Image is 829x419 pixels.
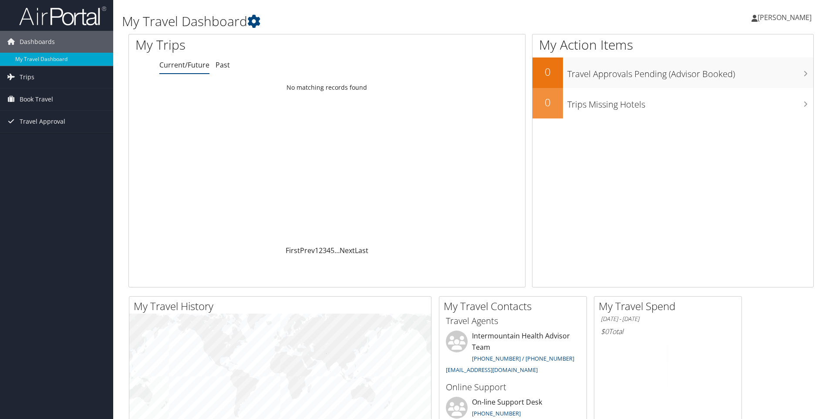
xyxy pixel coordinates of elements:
[19,6,106,26] img: airportal-logo.png
[472,355,574,362] a: [PHONE_NUMBER] / [PHONE_NUMBER]
[758,13,812,22] span: [PERSON_NAME]
[601,327,735,336] h6: Total
[135,36,354,54] h1: My Trips
[122,12,587,30] h1: My Travel Dashboard
[355,246,368,255] a: Last
[20,88,53,110] span: Book Travel
[159,60,209,70] a: Current/Future
[599,299,741,314] h2: My Travel Spend
[532,88,813,118] a: 0Trips Missing Hotels
[441,331,584,377] li: Intermountain Health Advisor Team
[532,57,813,88] a: 0Travel Approvals Pending (Advisor Booked)
[319,246,323,255] a: 2
[446,366,538,374] a: [EMAIL_ADDRESS][DOMAIN_NAME]
[444,299,586,314] h2: My Travel Contacts
[446,315,580,327] h3: Travel Agents
[532,95,563,110] h2: 0
[129,80,525,95] td: No matching records found
[216,60,230,70] a: Past
[532,36,813,54] h1: My Action Items
[472,409,521,417] a: [PHONE_NUMBER]
[20,111,65,132] span: Travel Approval
[601,315,735,323] h6: [DATE] - [DATE]
[567,94,813,111] h3: Trips Missing Hotels
[300,246,315,255] a: Prev
[567,64,813,80] h3: Travel Approvals Pending (Advisor Booked)
[446,381,580,393] h3: Online Support
[20,66,34,88] span: Trips
[532,64,563,79] h2: 0
[134,299,431,314] h2: My Travel History
[323,246,327,255] a: 3
[315,246,319,255] a: 1
[334,246,340,255] span: …
[601,327,609,336] span: $0
[330,246,334,255] a: 5
[286,246,300,255] a: First
[751,4,820,30] a: [PERSON_NAME]
[20,31,55,53] span: Dashboards
[327,246,330,255] a: 4
[340,246,355,255] a: Next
